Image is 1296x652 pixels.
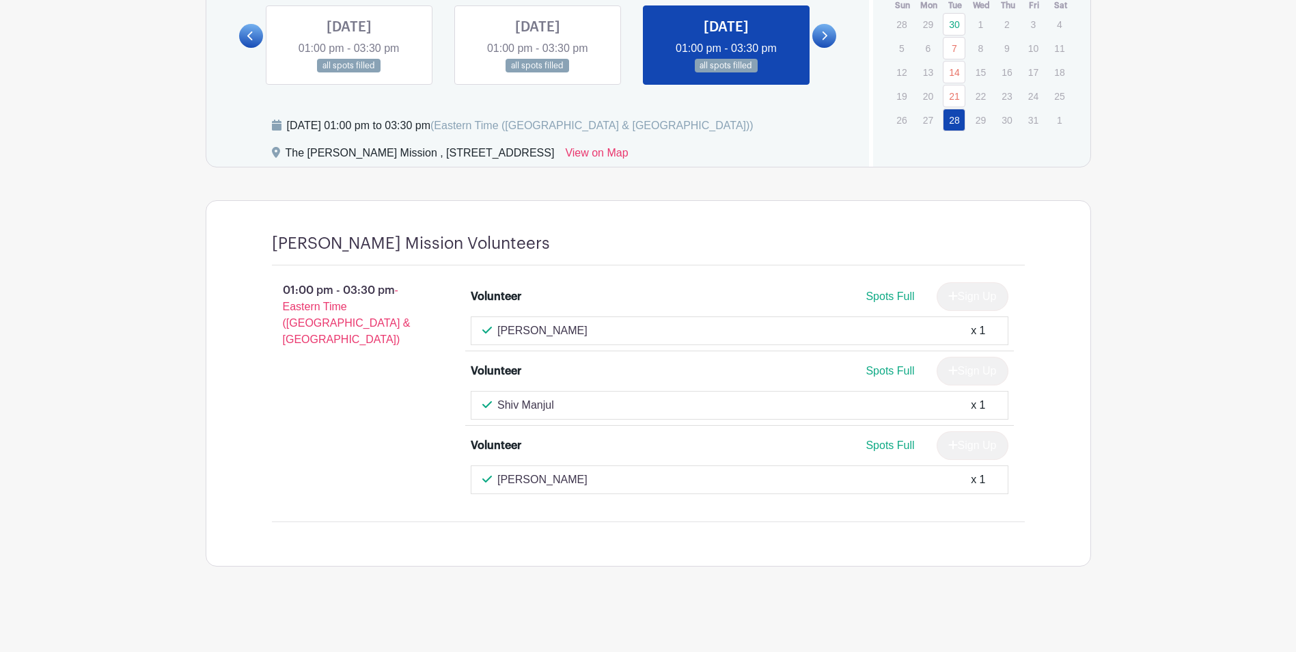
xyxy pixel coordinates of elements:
[969,62,992,83] p: 15
[943,37,965,59] a: 7
[497,323,588,339] p: [PERSON_NAME]
[1022,85,1045,107] p: 24
[471,363,521,379] div: Volunteer
[969,85,992,107] p: 22
[943,85,965,107] a: 21
[917,109,939,131] p: 27
[995,38,1018,59] p: 9
[890,14,913,35] p: 28
[943,109,965,131] a: 28
[1022,62,1045,83] p: 17
[1048,85,1071,107] p: 25
[1022,109,1045,131] p: 31
[1022,14,1045,35] p: 3
[272,234,550,254] h4: [PERSON_NAME] Mission Volunteers
[890,85,913,107] p: 19
[890,62,913,83] p: 12
[969,38,992,59] p: 8
[471,437,521,454] div: Volunteer
[943,13,965,36] a: 30
[1048,38,1071,59] p: 11
[565,145,628,167] a: View on Map
[430,120,754,131] span: (Eastern Time ([GEOGRAPHIC_DATA] & [GEOGRAPHIC_DATA]))
[250,277,450,353] p: 01:00 pm - 03:30 pm
[1048,14,1071,35] p: 4
[995,109,1018,131] p: 30
[969,109,992,131] p: 29
[287,118,754,134] div: [DATE] 01:00 pm to 03:30 pm
[917,38,939,59] p: 6
[1048,109,1071,131] p: 1
[971,472,985,488] div: x 1
[943,61,965,83] a: 14
[497,397,554,413] p: Shiv Manjul
[971,323,985,339] div: x 1
[286,145,555,167] div: The [PERSON_NAME] Mission , [STREET_ADDRESS]
[971,397,985,413] div: x 1
[890,38,913,59] p: 5
[866,365,914,377] span: Spots Full
[1022,38,1045,59] p: 10
[866,439,914,451] span: Spots Full
[995,85,1018,107] p: 23
[995,14,1018,35] p: 2
[917,14,939,35] p: 29
[1048,62,1071,83] p: 18
[995,62,1018,83] p: 16
[890,109,913,131] p: 26
[917,85,939,107] p: 20
[969,14,992,35] p: 1
[471,288,521,305] div: Volunteer
[866,290,914,302] span: Spots Full
[497,472,588,488] p: [PERSON_NAME]
[917,62,939,83] p: 13
[283,284,411,345] span: - Eastern Time ([GEOGRAPHIC_DATA] & [GEOGRAPHIC_DATA])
